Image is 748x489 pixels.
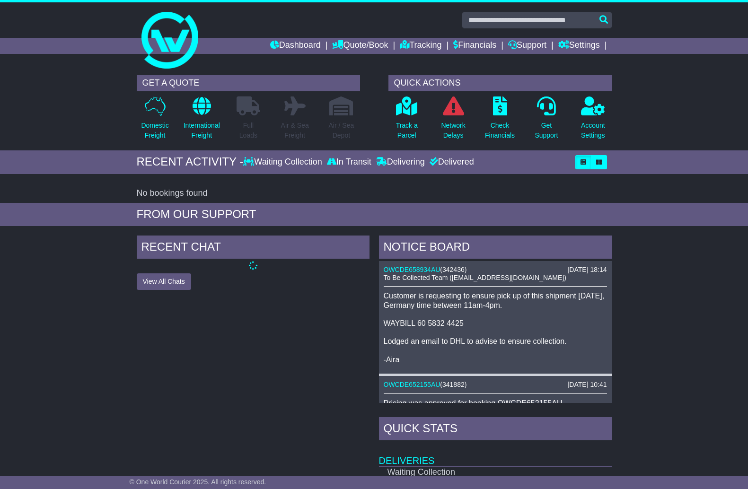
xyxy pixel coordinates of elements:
a: Track aParcel [396,96,418,146]
div: RECENT ACTIVITY - [137,155,244,169]
div: In Transit [325,157,374,167]
div: Delivering [374,157,427,167]
div: [DATE] 10:41 [567,381,607,389]
button: View All Chats [137,273,191,290]
a: NetworkDelays [440,96,466,146]
div: Delivered [427,157,474,167]
p: Customer is requesting to ensure pick up of this shipment [DATE], Germany time between 11am-4pm. ... [384,291,607,364]
span: 342436 [442,266,465,273]
div: ( ) [384,266,607,274]
span: 341882 [442,381,465,388]
div: No bookings found [137,188,612,199]
p: Check Financials [485,121,515,140]
div: RECENT CHAT [137,236,370,261]
p: Pricing was approved for booking OWCDE652155AU. [384,399,607,408]
a: AccountSettings [581,96,606,146]
div: [DATE] 18:14 [567,266,607,274]
p: International Freight [184,121,220,140]
a: DomesticFreight [141,96,169,146]
span: To Be Collected Team ([EMAIL_ADDRESS][DOMAIN_NAME]) [384,274,566,281]
span: © One World Courier 2025. All rights reserved. [130,478,266,486]
a: Settings [558,38,600,54]
a: Tracking [400,38,441,54]
p: Full Loads [237,121,260,140]
div: Quick Stats [379,417,612,443]
div: QUICK ACTIONS [388,75,612,91]
p: Get Support [535,121,558,140]
a: OWCDE652155AU [384,381,440,388]
p: Air / Sea Depot [329,121,354,140]
div: NOTICE BOARD [379,236,612,261]
a: GetSupport [534,96,558,146]
div: GET A QUOTE [137,75,360,91]
div: Waiting Collection [243,157,324,167]
a: Dashboard [270,38,321,54]
a: OWCDE658934AU [384,266,440,273]
a: CheckFinancials [484,96,515,146]
td: Deliveries [379,443,612,467]
p: Domestic Freight [141,121,168,140]
p: Track a Parcel [396,121,418,140]
div: FROM OUR SUPPORT [137,208,612,221]
p: Account Settings [581,121,605,140]
a: Quote/Book [332,38,388,54]
a: Financials [453,38,496,54]
a: InternationalFreight [183,96,220,146]
p: Network Delays [441,121,465,140]
p: Air & Sea Freight [281,121,309,140]
td: Waiting Collection [379,467,548,478]
a: Support [508,38,546,54]
div: ( ) [384,381,607,389]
